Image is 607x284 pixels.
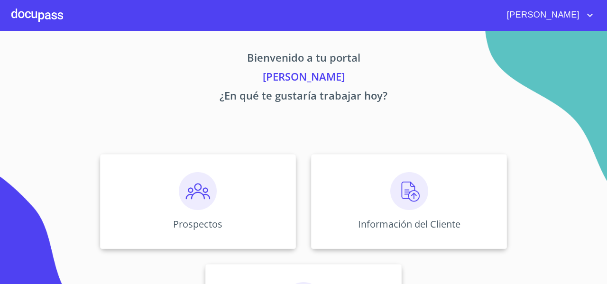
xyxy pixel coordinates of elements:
p: [PERSON_NAME] [11,69,596,88]
button: account of current user [500,8,596,23]
span: [PERSON_NAME] [500,8,584,23]
p: Bienvenido a tu portal [11,50,596,69]
img: carga.png [390,172,428,210]
img: prospectos.png [179,172,217,210]
p: ¿En qué te gustaría trabajar hoy? [11,88,596,107]
p: Información del Cliente [358,218,460,230]
p: Prospectos [173,218,222,230]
